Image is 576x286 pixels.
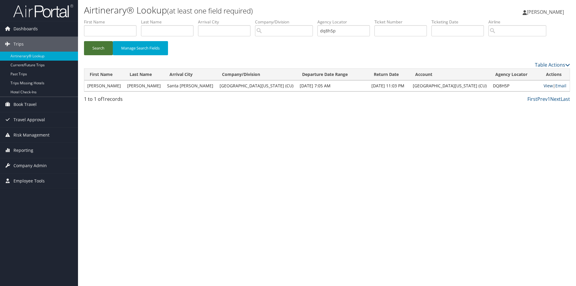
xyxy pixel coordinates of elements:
span: Risk Management [13,128,49,143]
td: Santa [PERSON_NAME] [164,80,217,91]
img: airportal-logo.png [13,4,73,18]
th: Company/Division [217,69,297,80]
label: Agency Locator [317,19,374,25]
th: First Name: activate to sort column ascending [84,69,124,80]
div: 1 to 1 of records [84,95,199,106]
span: Dashboards [13,21,38,36]
a: Table Actions [535,62,570,68]
a: First [527,96,537,102]
label: Ticketing Date [431,19,488,25]
a: View [544,83,553,89]
label: First Name [84,19,141,25]
label: Arrival City [198,19,255,25]
th: Arrival City: activate to sort column ascending [164,69,217,80]
span: Book Travel [13,97,37,112]
td: [PERSON_NAME] [124,80,164,91]
a: Next [550,96,561,102]
button: Manage Search Fields [113,41,168,55]
td: | [541,80,570,91]
th: Agency Locator: activate to sort column ascending [490,69,541,80]
button: Search [84,41,113,55]
th: Account: activate to sort column ascending [410,69,490,80]
th: Actions [541,69,570,80]
a: [PERSON_NAME] [523,3,570,21]
a: 1 [547,96,550,102]
td: [GEOGRAPHIC_DATA][US_STATE] (CU) [410,80,490,91]
h1: Airtinerary® Lookup [84,4,408,17]
td: DQ8H5P [490,80,541,91]
th: Last Name: activate to sort column ascending [124,69,164,80]
span: Employee Tools [13,173,45,188]
label: Airline [488,19,551,25]
span: Reporting [13,143,33,158]
td: [DATE] 7:05 AM [297,80,368,91]
label: Ticket Number [374,19,431,25]
span: Travel Approval [13,112,45,127]
th: Return Date: activate to sort column ascending [368,69,410,80]
td: [GEOGRAPHIC_DATA][US_STATE] (CU) [217,80,297,91]
label: Company/Division [255,19,317,25]
span: 1 [102,96,105,102]
td: [PERSON_NAME] [84,80,124,91]
th: Departure Date Range: activate to sort column ascending [297,69,368,80]
a: Last [561,96,570,102]
span: Company Admin [13,158,47,173]
span: Trips [13,37,24,52]
td: [DATE] 11:03 PM [368,80,410,91]
label: Last Name [141,19,198,25]
a: Prev [537,96,547,102]
a: Email [555,83,566,89]
span: [PERSON_NAME] [527,9,564,15]
small: (at least one field required) [167,6,253,16]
